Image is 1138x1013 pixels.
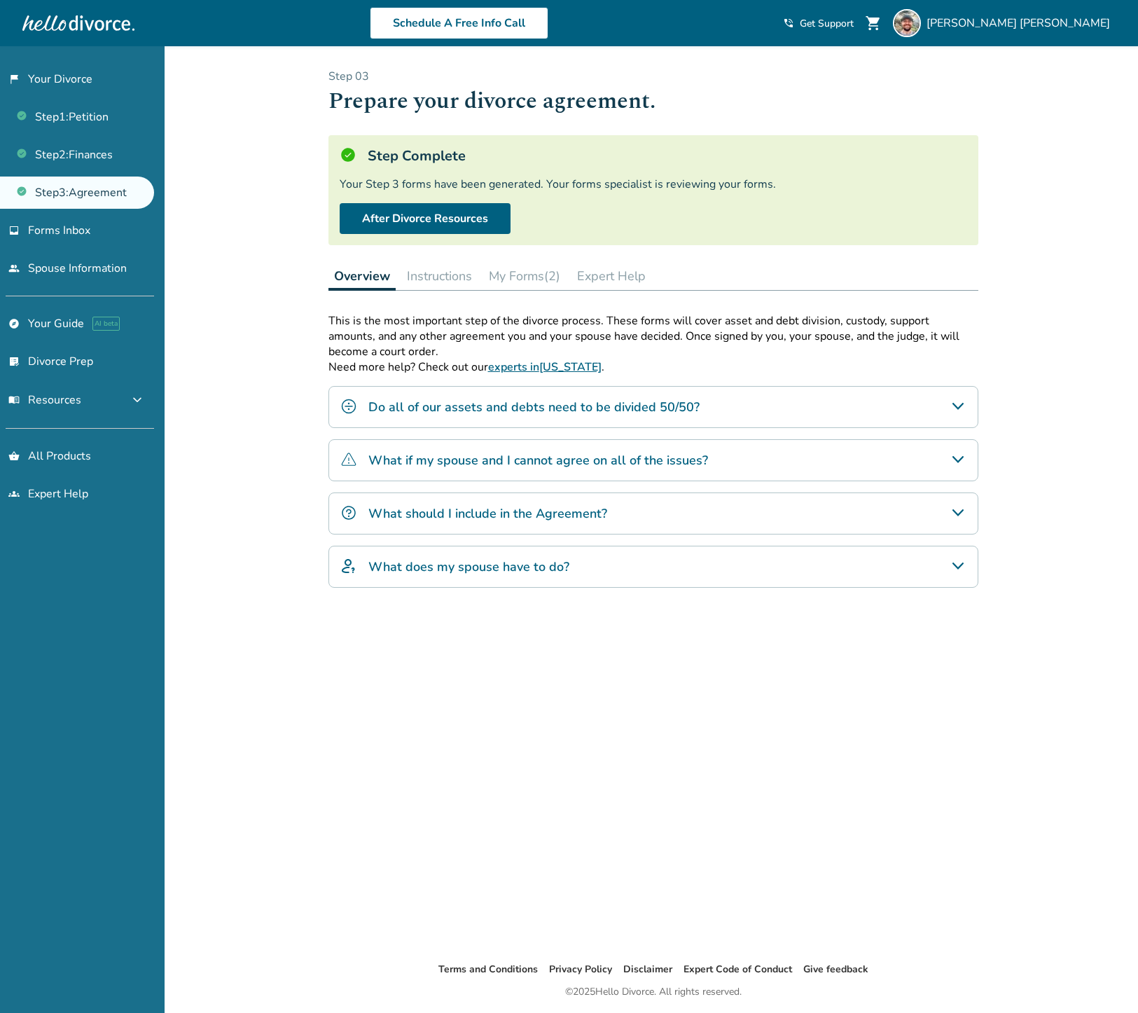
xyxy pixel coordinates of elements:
[483,262,566,290] button: My Forms(2)
[783,18,794,29] span: phone_in_talk
[368,146,466,165] h5: Step Complete
[893,9,921,37] img: Alex Johnson
[865,15,882,32] span: shopping_cart
[8,74,20,85] span: flag_2
[8,394,20,406] span: menu_book
[401,262,478,290] button: Instructions
[328,492,978,535] div: What should I include in the Agreement?
[340,203,511,234] a: After Divorce Resources
[783,17,854,30] a: phone_in_talkGet Support
[340,177,967,192] div: Your Step 3 forms have been generated. Your forms specialist is reviewing your forms.
[488,359,602,375] a: experts in[US_STATE]
[549,963,612,976] a: Privacy Policy
[684,963,792,976] a: Expert Code of Conduct
[8,318,20,329] span: explore
[328,359,978,375] p: Need more help? Check out our .
[800,17,854,30] span: Get Support
[8,392,81,408] span: Resources
[328,84,978,118] h1: Prepare your divorce agreement.
[340,398,357,415] img: Do all of our assets and debts need to be divided 50/50?
[8,356,20,367] span: list_alt_check
[129,392,146,408] span: expand_more
[368,504,607,523] h4: What should I include in the Agreement?
[328,386,978,428] div: Do all of our assets and debts need to be divided 50/50?
[328,546,978,588] div: What does my spouse have to do?
[340,558,357,574] img: What does my spouse have to do?
[328,69,978,84] p: Step 0 3
[438,963,538,976] a: Terms and Conditions
[340,451,357,468] img: What if my spouse and I cannot agree on all of the issues?
[571,262,651,290] button: Expert Help
[370,7,548,39] a: Schedule A Free Info Call
[92,317,120,331] span: AI beta
[565,984,742,1000] div: © 2025 Hello Divorce. All rights reserved.
[28,223,90,238] span: Forms Inbox
[8,488,20,499] span: groups
[368,558,569,576] h4: What does my spouse have to do?
[8,225,20,236] span: inbox
[328,262,396,291] button: Overview
[368,398,700,416] h4: Do all of our assets and debts need to be divided 50/50?
[927,15,1116,31] span: [PERSON_NAME] [PERSON_NAME]
[340,504,357,521] img: What should I include in the Agreement?
[368,451,708,469] h4: What if my spouse and I cannot agree on all of the issues?
[8,450,20,462] span: shopping_basket
[328,439,978,481] div: What if my spouse and I cannot agree on all of the issues?
[328,313,978,359] p: This is the most important step of the divorce process. These forms will cover asset and debt div...
[623,961,672,978] li: Disclaimer
[803,961,868,978] li: Give feedback
[1068,946,1138,1013] iframe: Chat Widget
[8,263,20,274] span: people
